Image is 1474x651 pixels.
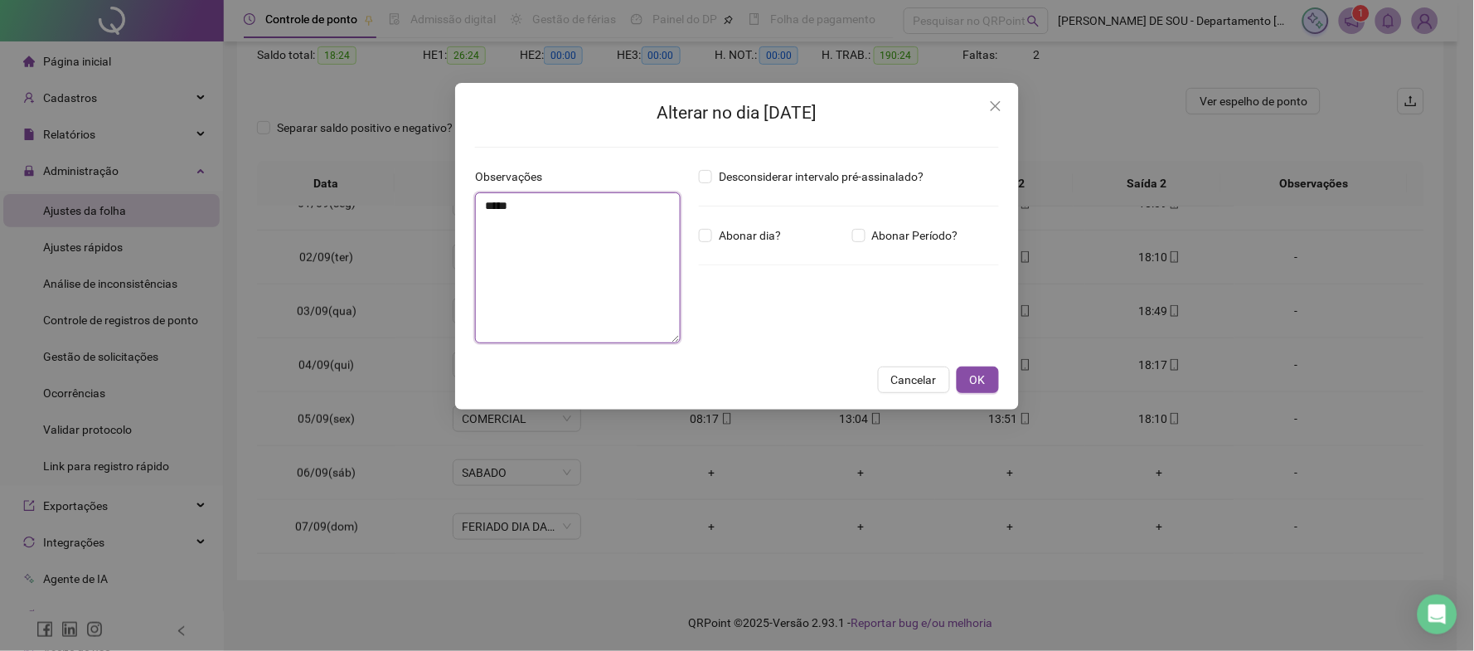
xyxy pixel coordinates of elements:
button: Cancelar [878,367,950,393]
span: Desconsiderar intervalo pré-assinalado? [712,168,931,186]
span: OK [970,371,986,389]
span: Abonar dia? [712,226,788,245]
span: Abonar Período? [865,226,965,245]
span: close [989,100,1002,113]
span: Cancelar [891,371,937,389]
h2: Alterar no dia [DATE] [475,100,999,127]
div: Open Intercom Messenger [1418,595,1457,634]
button: OK [957,367,999,393]
label: Observações [475,168,553,186]
button: Close [982,93,1009,119]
